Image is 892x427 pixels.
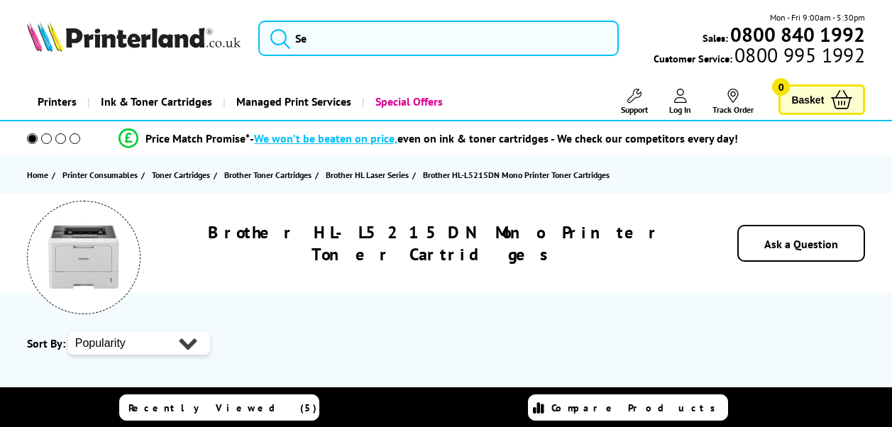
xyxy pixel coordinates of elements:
span: Brother HL-L5215DN Mono Printer Toner Cartridges [423,170,610,180]
a: Toner Cartridges [152,167,214,182]
span: Sort By: [27,336,65,350]
a: Log In [669,89,691,115]
a: Brother Toner Cartridges [224,167,315,182]
div: - even on ink & toner cartridges - We check our competitors every day! [250,131,738,145]
span: Basket [791,90,824,109]
span: Price Match Promise* [145,131,250,145]
a: Basket 0 [778,84,865,115]
span: Customer Service: [654,48,865,65]
span: Log In [669,104,691,115]
a: Printers [27,84,87,120]
a: Support [621,89,648,115]
a: Recently Viewed (5) [119,394,319,421]
span: Brother HL Laser Series [326,167,409,182]
span: 0 [772,78,790,96]
img: Printerland Logo [27,21,241,52]
h1: Brother HL-L5215DN Mono Printer Toner Cartridges [173,221,695,265]
span: Sales: [703,31,728,45]
a: 0800 840 1992 [728,28,865,41]
span: Brother Toner Cartridges [224,167,312,182]
a: Home [27,167,52,182]
span: Printer Consumables [62,167,138,182]
a: Ask a Question [764,237,838,251]
a: Brother HL Laser Series [326,167,412,182]
a: Ink & Toner Cartridges [87,84,223,120]
a: Compare Products [528,394,728,421]
span: Ink & Toner Cartridges [101,84,212,120]
a: Track Order [712,89,754,115]
a: Printer Consumables [62,167,141,182]
input: Se [258,21,619,56]
span: 0800 995 1992 [732,48,865,62]
span: Support [621,104,648,115]
span: Mon - Fri 9:00am - 5:30pm [770,11,865,24]
span: Toner Cartridges [152,167,210,182]
li: modal_Promise [7,126,850,151]
a: Printerland Logo [27,21,241,55]
span: Recently Viewed (5) [128,401,317,414]
a: Managed Print Services [223,84,362,120]
a: Special Offers [362,84,453,120]
span: We won’t be beaten on price, [254,131,397,145]
span: Compare Products [551,401,723,414]
b: 0800 840 1992 [730,21,865,48]
img: Brother HL-L5215DN Mono Printer Toner Cartridges [48,222,119,293]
